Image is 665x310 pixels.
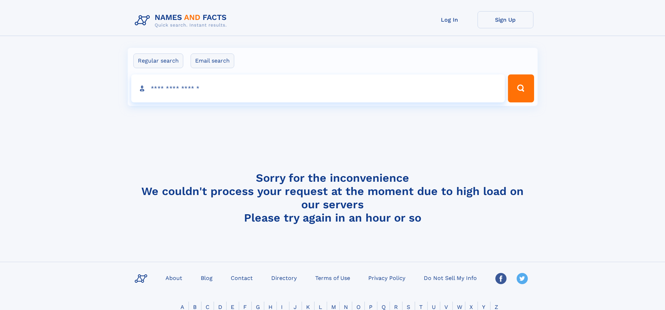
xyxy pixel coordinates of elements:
a: Contact [228,273,256,283]
img: Twitter [517,273,528,284]
img: Facebook [495,273,507,284]
a: Blog [198,273,215,283]
a: Sign Up [478,11,533,28]
input: search input [131,74,505,102]
a: About [163,273,185,283]
a: Privacy Policy [365,273,408,283]
a: Directory [268,273,300,283]
img: Logo Names and Facts [132,11,232,30]
button: Search Button [508,74,534,102]
h4: Sorry for the inconvenience We couldn't process your request at the moment due to high load on ou... [132,171,533,224]
a: Do Not Sell My Info [421,273,480,283]
a: Log In [422,11,478,28]
label: Email search [191,53,234,68]
label: Regular search [133,53,183,68]
a: Terms of Use [312,273,353,283]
